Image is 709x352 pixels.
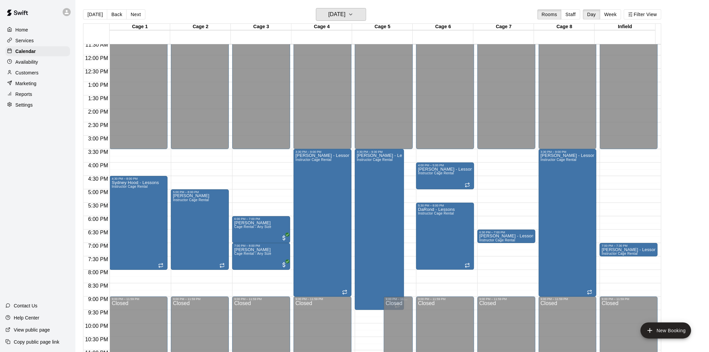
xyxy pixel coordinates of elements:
[602,298,656,301] div: 9:00 PM – 11:59 PM
[15,37,34,44] p: Services
[86,216,110,222] span: 6:00 PM
[316,8,366,21] button: [DATE]
[624,9,661,19] button: Filter View
[281,235,287,241] span: All customers have paid
[595,24,655,30] div: Infield
[86,310,110,316] span: 9:30 PM
[561,9,580,19] button: Staff
[541,298,595,301] div: 9:00 PM – 11:59 PM
[234,217,288,221] div: 6:00 PM – 7:00 PM
[14,314,39,321] p: Help Center
[112,177,166,180] div: 4:30 PM – 8:00 PM
[86,203,110,209] span: 5:30 PM
[479,231,533,234] div: 6:30 PM – 7:00 PM
[86,189,110,195] span: 5:00 PM
[357,158,393,162] span: Instructor Cage Rental
[418,164,472,167] div: 4:00 PM – 5:00 PM
[294,149,351,297] div: 3:30 PM – 9:00 PM: Dan Bayer - Lessons
[5,57,70,67] a: Availability
[86,283,110,289] span: 8:30 PM
[173,298,227,301] div: 9:00 PM – 11:59 PM
[83,55,110,61] span: 12:00 PM
[171,189,229,270] div: 5:00 PM – 8:00 PM: Alissa
[5,68,70,78] a: Customers
[84,42,110,48] span: 11:30 AM
[219,263,225,268] span: Recurring event
[541,158,577,162] span: Instructor Cage Rental
[86,163,110,168] span: 4:00 PM
[5,100,70,110] a: Settings
[234,225,271,229] span: Cage Rental - Any Size
[170,24,231,30] div: Cage 2
[15,59,38,65] p: Availability
[15,80,37,87] p: Marketing
[602,244,656,247] div: 7:00 PM – 7:30 PM
[86,82,110,88] span: 1:00 PM
[296,298,349,301] div: 9:00 PM – 11:59 PM
[86,136,110,141] span: 3:00 PM
[86,176,110,182] span: 4:30 PM
[158,263,164,268] span: Recurring event
[5,78,70,89] a: Marketing
[5,46,70,56] a: Calendar
[641,322,691,339] button: add
[537,9,562,19] button: Rooms
[14,327,50,333] p: View public page
[352,24,413,30] div: Cage 5
[296,150,349,154] div: 3:30 PM – 9:00 PM
[416,203,474,270] div: 5:30 PM – 8:00 PM: DaRond - Lessons
[281,261,287,268] span: All customers have paid
[86,149,110,155] span: 3:30 PM
[112,185,147,188] span: Instructor Cage Rental
[541,150,595,154] div: 3:30 PM – 9:00 PM
[86,96,110,101] span: 1:30 PM
[5,25,70,35] div: Home
[86,109,110,115] span: 2:00 PM
[600,9,621,19] button: Week
[232,216,290,243] div: 6:00 PM – 7:00 PM: Haley Hargrove
[15,102,33,108] p: Settings
[173,190,227,194] div: 5:00 PM – 8:00 PM
[418,298,472,301] div: 9:00 PM – 11:59 PM
[14,302,38,309] p: Contact Us
[357,150,402,154] div: 3:30 PM – 9:30 PM
[231,24,292,30] div: Cage 3
[479,238,515,242] span: Instructor Cage Rental
[14,339,59,345] p: Copy public page link
[587,290,592,295] span: Recurring event
[15,26,28,33] p: Home
[83,9,107,19] button: [DATE]
[232,243,290,270] div: 7:00 PM – 8:00 PM: Haley Hargrove
[413,24,473,30] div: Cage 6
[86,270,110,276] span: 8:00 PM
[234,252,271,255] span: Cage Rental - Any Size
[86,243,110,249] span: 7:00 PM
[107,9,127,19] button: Back
[234,244,288,247] div: 7:00 PM – 8:00 PM
[600,243,658,256] div: 7:00 PM – 7:30 PM: Cesar - Lessons
[355,149,404,310] div: 3:30 PM – 9:30 PM: Casey Shaw - Lessons
[418,204,472,207] div: 5:30 PM – 8:00 PM
[328,10,345,19] h6: [DATE]
[112,298,166,301] div: 9:00 PM – 11:59 PM
[602,252,638,255] span: Instructor Cage Rental
[5,36,70,46] a: Services
[539,149,597,297] div: 3:30 PM – 9:00 PM: Madalyn Bone - Lessons
[342,290,347,295] span: Recurring event
[418,171,454,175] span: Instructor Cage Rental
[465,182,470,188] span: Recurring event
[479,298,533,301] div: 9:00 PM – 11:59 PM
[126,9,145,19] button: Next
[5,89,70,99] a: Reports
[386,298,410,301] div: 9:00 PM – 11:59 PM
[473,24,534,30] div: Cage 7
[86,256,110,262] span: 7:30 PM
[86,122,110,128] span: 2:30 PM
[83,324,110,329] span: 10:00 PM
